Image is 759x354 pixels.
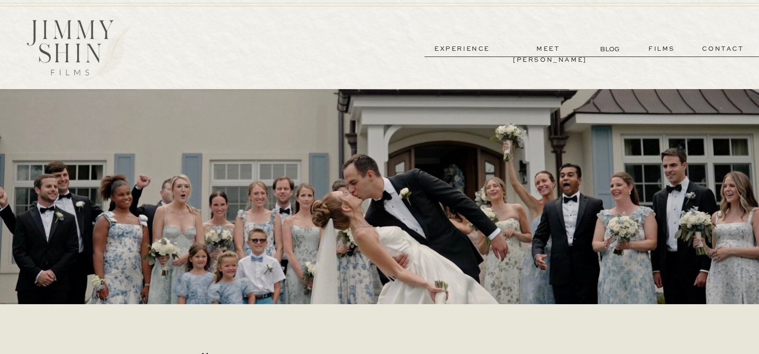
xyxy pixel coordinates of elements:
[600,44,622,54] a: BLOG
[427,44,498,55] a: experience
[638,44,685,55] a: films
[689,44,758,55] a: contact
[513,44,584,55] a: meet [PERSON_NAME]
